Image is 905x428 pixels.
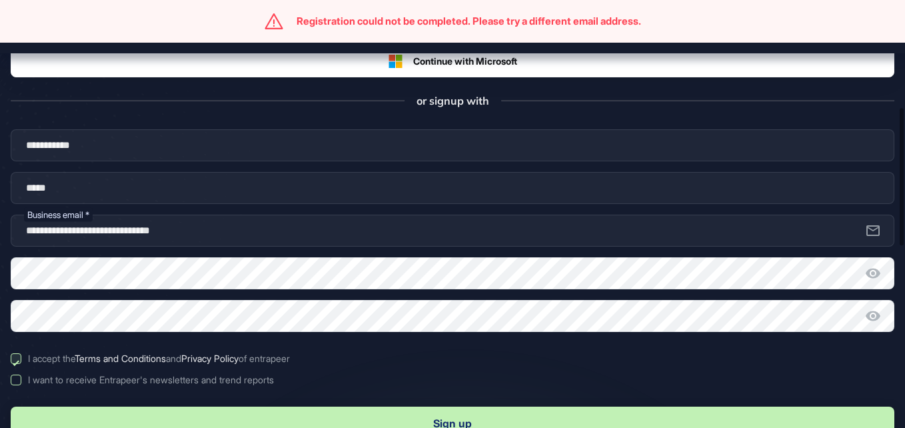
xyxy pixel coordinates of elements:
a: Privacy Policy [181,353,239,364]
span: or signup with [417,93,489,108]
div: Registration could not be completed. Please try a different email address. [297,15,641,27]
div: I accept the and of entrapeer [28,353,290,364]
a: Terms and Conditions [75,353,166,364]
span: Continue with Microsoft [413,54,517,68]
div: I want to receive Entrapeer's newsletters and trend reports [28,375,274,385]
label: Business email * [24,208,93,222]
